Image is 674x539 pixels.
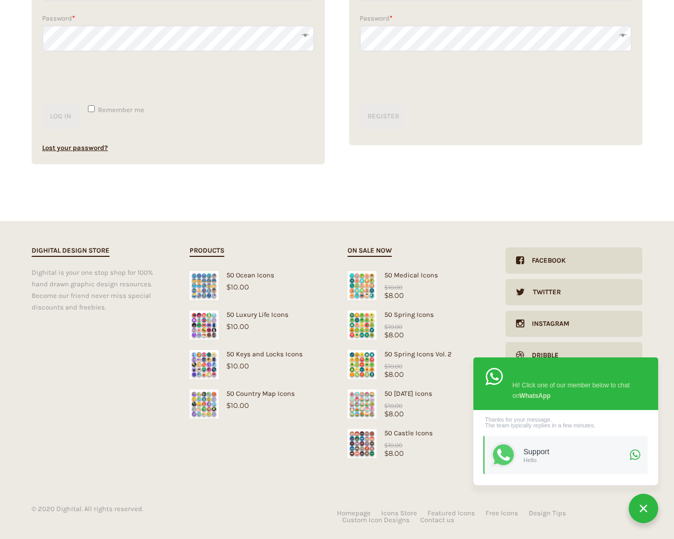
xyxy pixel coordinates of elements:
div: Facebook [524,247,566,274]
a: Medical Icons50 Medical Icons$8.00 [348,271,484,300]
span: $ [384,323,388,331]
img: Castle Icons [348,429,376,458]
span: $ [384,449,389,457]
span: $ [226,362,231,370]
a: Homepage [337,510,371,516]
div: 50 Medical Icons [348,271,484,279]
a: Spring Icons50 Spring Icons$8.00 [348,311,484,339]
button: Log in [42,103,79,129]
a: Castle Icons50 Castle Icons$8.00 [348,429,484,457]
a: 50 Country Map Icons$10.00 [190,390,326,410]
span: $ [384,363,388,370]
bdi: 10.00 [384,363,402,370]
bdi: 10.00 [384,284,402,291]
a: Free Icons [485,510,518,516]
div: Thanks for your message. The team typically replies in a few minutes. [483,417,648,428]
h2: Dighital Design Store [32,245,110,257]
bdi: 10.00 [226,401,249,410]
span: $ [226,283,231,291]
a: Twitter [506,279,642,305]
iframe: reCAPTCHA [42,57,202,98]
strong: WhatsApp [519,392,550,400]
span: $ [226,322,231,331]
h2: Products [190,245,224,257]
div: © 2020 Dighital. All rights reserved. [32,505,337,512]
div: 50 Spring Icons [348,311,484,318]
img: Spring Icons [348,350,376,379]
div: 50 Ocean Icons [190,271,326,279]
span: $ [384,331,389,339]
img: Medical Icons [348,271,376,300]
div: Twitter [525,279,561,305]
a: Spring Icons50 Spring Icons Vol. 2$8.00 [348,350,484,378]
div: Dribble [524,342,559,368]
div: Hello [523,456,627,463]
a: SupportHello [483,436,648,474]
bdi: 10.00 [384,442,402,449]
img: Spring Icons [348,311,376,340]
a: Dribble [506,342,642,368]
h2: On sale now [348,245,392,257]
span: $ [226,401,231,410]
div: 50 [DATE] Icons [348,390,484,397]
bdi: 8.00 [384,449,404,457]
span: $ [384,291,389,300]
div: Hi! Click one of our member below to chat on [512,378,636,401]
a: Icons Store [381,510,417,516]
a: Easter Icons50 [DATE] Icons$8.00 [348,390,484,418]
input: Remember me [88,105,95,112]
a: Facebook [506,247,642,274]
bdi: 10.00 [384,402,402,410]
iframe: reCAPTCHA [360,57,520,98]
div: 50 Spring Icons Vol. 2 [348,350,484,358]
a: Instagram [506,311,642,337]
span: $ [384,370,389,378]
div: 50 Castle Icons [348,429,484,437]
bdi: 8.00 [384,410,404,418]
button: Register [360,103,407,129]
span: $ [384,442,388,449]
a: Contact us [420,516,454,523]
span: Remember me [98,106,144,114]
a: 50 Ocean Icons$10.00 [190,271,326,291]
img: Easter Icons [348,390,376,418]
span: $ [384,410,389,418]
a: Lost your password? [42,144,108,152]
a: 50 Keys and Locks Icons$10.00 [190,350,326,370]
div: 50 Luxury Life Icons [190,311,326,318]
div: 50 Keys and Locks Icons [190,350,326,358]
bdi: 8.00 [384,370,404,378]
a: Design Tips [529,510,566,516]
div: Dighital is your one stop shop for 100% hand drawn graphic design resources. Become our friend ne... [32,267,168,313]
div: Instagram [524,311,569,337]
a: Custom Icon Designs [342,516,410,523]
bdi: 10.00 [226,322,249,331]
div: 50 Country Map Icons [190,390,326,397]
bdi: 10.00 [226,283,249,291]
label: Password [360,12,632,25]
bdi: 8.00 [384,331,404,339]
a: 50 Luxury Life Icons$10.00 [190,311,326,331]
bdi: 10.00 [384,323,402,331]
label: Password [42,12,314,25]
span: $ [384,402,388,410]
span: $ [384,284,388,291]
bdi: 8.00 [384,291,404,300]
bdi: 10.00 [226,362,249,370]
a: Featured Icons [428,510,475,516]
div: Support [523,447,627,456]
